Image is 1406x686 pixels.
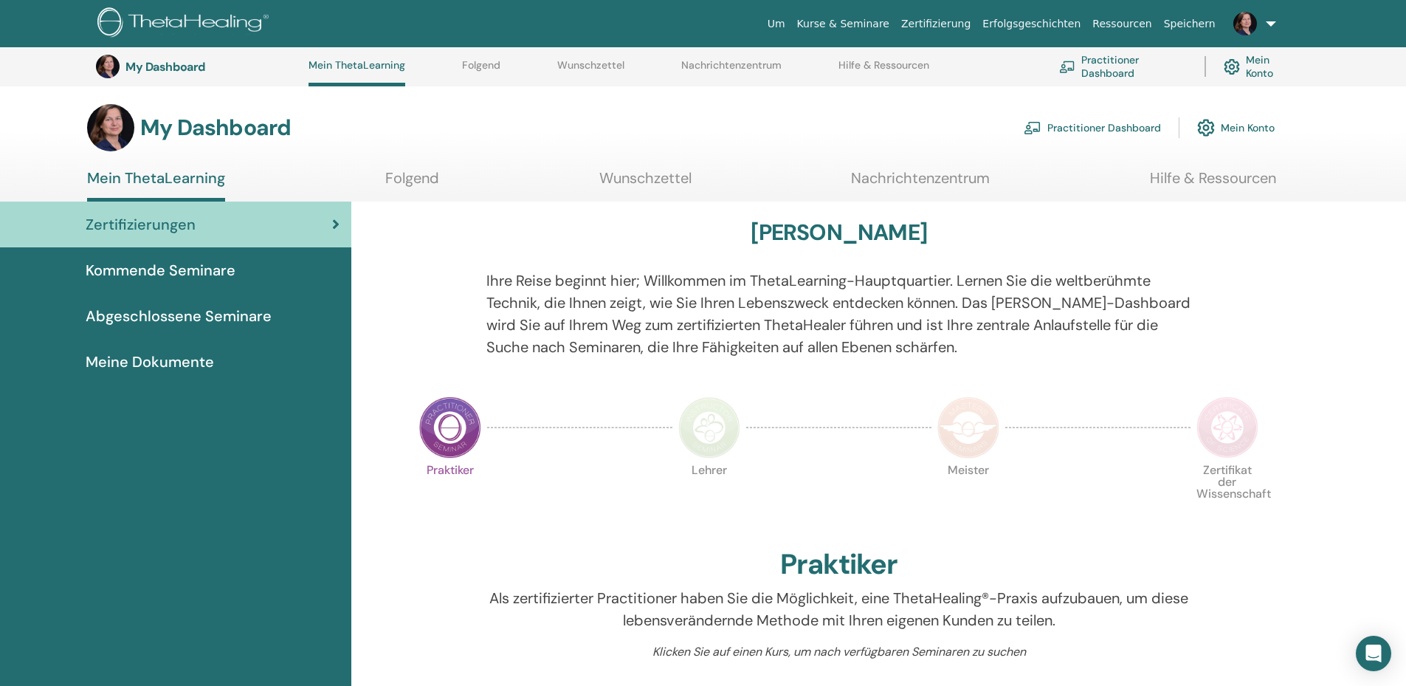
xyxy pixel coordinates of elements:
[1150,169,1276,198] a: Hilfe & Ressourcen
[1059,50,1187,83] a: Practitioner Dashboard
[462,59,500,83] a: Folgend
[309,59,405,86] a: Mein ThetaLearning
[937,397,999,459] img: Master
[751,219,927,246] h3: [PERSON_NAME]
[1196,397,1258,459] img: Certificate of Science
[1024,121,1041,134] img: chalkboard-teacher.svg
[1024,112,1161,144] a: Practitioner Dashboard
[486,270,1191,358] p: Ihre Reise beginnt hier; Willkommen im ThetaLearning-Hauptquartier. Lernen Sie die weltberühmte T...
[1197,115,1215,140] img: cog.svg
[791,10,895,38] a: Kurse & Seminare
[86,213,196,236] span: Zertifizierungen
[1086,10,1157,38] a: Ressourcen
[780,548,897,582] h2: Praktiker
[125,60,273,74] h3: My Dashboard
[599,169,692,198] a: Wunschzettel
[1158,10,1221,38] a: Speichern
[678,464,740,526] p: Lehrer
[838,59,929,83] a: Hilfe & Ressourcen
[486,587,1191,631] p: Als zertifizierter Practitioner haben Sie die Möglichkeit, eine ThetaHealing®-Praxis aufzubauen, ...
[681,59,782,83] a: Nachrichtenzentrum
[419,397,481,459] img: Practitioner
[678,397,740,459] img: Instructor
[96,55,120,78] img: default.jpg
[1224,55,1240,79] img: cog.svg
[895,10,976,38] a: Zertifizierung
[937,464,999,526] p: Meister
[1197,112,1275,144] a: Mein Konto
[97,7,274,41] img: logo.png
[86,259,235,281] span: Kommende Seminare
[1356,636,1391,671] div: Open Intercom Messenger
[140,114,291,141] h3: My Dashboard
[762,10,791,38] a: Um
[557,59,624,83] a: Wunschzettel
[1233,12,1257,35] img: default.jpg
[1224,50,1295,83] a: Mein Konto
[86,351,214,373] span: Meine Dokumente
[385,169,439,198] a: Folgend
[486,643,1191,661] p: Klicken Sie auf einen Kurs, um nach verfügbaren Seminaren zu suchen
[1196,464,1258,526] p: Zertifikat der Wissenschaft
[1059,61,1075,73] img: chalkboard-teacher.svg
[86,305,272,327] span: Abgeschlossene Seminare
[976,10,1086,38] a: Erfolgsgeschichten
[419,464,481,526] p: Praktiker
[87,169,225,202] a: Mein ThetaLearning
[87,104,134,151] img: default.jpg
[851,169,990,198] a: Nachrichtenzentrum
